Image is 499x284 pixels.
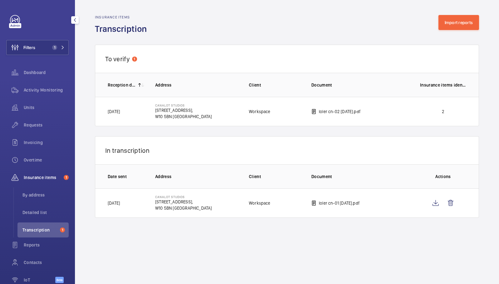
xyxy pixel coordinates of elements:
[6,40,69,55] button: Filters1
[60,227,65,232] span: 1
[155,113,212,120] p: W10 5BN [GEOGRAPHIC_DATA]
[95,45,479,73] div: To verify
[22,209,69,216] span: Detailed list
[155,103,212,107] p: Canalot Studios
[24,87,69,93] span: Activity Monitoring
[24,122,69,128] span: Requests
[249,173,301,180] p: Client
[132,57,137,62] span: 1
[24,139,69,146] span: Invoicing
[319,108,361,115] p: loler cn-02 [DATE].pdf
[108,200,120,206] p: [DATE]
[22,227,57,233] span: Transcription
[438,15,479,30] button: Import reports
[155,82,239,88] p: Address
[311,82,410,88] p: Document
[420,108,466,115] p: 2
[108,108,120,115] p: [DATE]
[24,242,69,248] span: Reports
[319,200,360,206] p: loler cn-01 [DATE].pdf
[249,82,301,88] p: Client
[95,15,151,19] h2: Insurance items
[249,200,270,206] p: Workspace
[24,157,69,163] span: Overtime
[155,107,212,113] p: [STREET_ADDRESS],
[24,277,55,283] span: IoT
[22,192,69,198] span: By address
[24,69,69,76] span: Dashboard
[95,23,151,35] h1: Transcription
[311,173,410,180] p: Document
[420,82,466,88] p: Insurance items identified
[24,104,69,111] span: Units
[64,175,69,180] span: 1
[24,259,69,266] span: Contacts
[95,136,479,164] div: In transcription
[420,173,466,180] p: Actions
[155,173,239,180] p: Address
[155,195,212,199] p: Canalot Studios
[52,45,57,50] span: 1
[108,82,136,88] p: Reception date
[108,173,145,180] p: Date sent
[55,277,64,283] span: Beta
[24,174,61,181] span: Insurance items
[249,108,270,115] p: Workspace
[155,205,212,211] p: W10 5BN [GEOGRAPHIC_DATA]
[155,199,212,205] p: [STREET_ADDRESS],
[23,44,35,51] span: Filters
